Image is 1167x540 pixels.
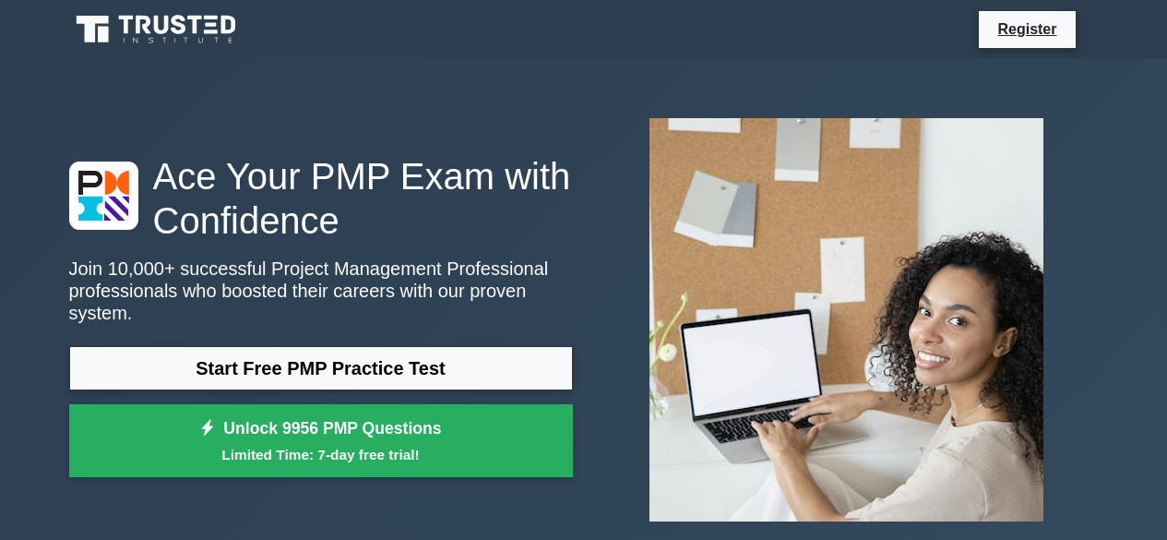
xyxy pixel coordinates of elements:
[986,18,1067,41] a: Register
[69,346,573,390] a: Start Free PMP Practice Test
[69,154,573,243] h1: Ace Your PMP Exam with Confidence
[69,404,573,478] a: Unlock 9956 PMP QuestionsLimited Time: 7-day free trial!
[69,258,573,324] p: Join 10,000+ successful Project Management Professional professionals who boosted their careers w...
[92,444,550,465] small: Limited Time: 7-day free trial!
